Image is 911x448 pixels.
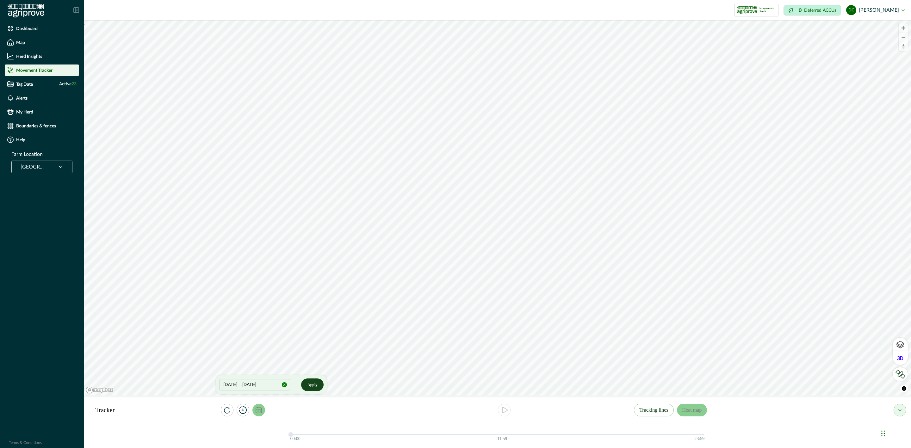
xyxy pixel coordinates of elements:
[5,106,79,118] a: My Herd
[804,8,836,13] p: Deferred ACCUs
[16,26,38,31] p: Dashboard
[16,123,56,128] p: Boundaries & fences
[734,4,778,16] button: certification logoIndependent Audit
[846,3,905,18] button: dylan cronje[PERSON_NAME]
[71,82,77,86] span: 23
[9,441,42,445] a: Terms & Conditions
[11,150,43,158] p: Farm Location
[16,68,53,73] p: Movement Tracker
[900,385,908,392] button: Toggle attribution
[881,424,885,443] div: Drag
[899,42,908,51] button: Reset bearing to north
[5,134,79,145] a: Help
[5,37,79,48] a: Map
[895,370,905,379] img: LkRIKP7pqK064DBUf7vatyaj0RnXiK+1zEGAAAAAElFTkSuQmCC
[799,8,802,13] p: 0
[16,137,25,142] p: Help
[737,5,757,15] img: certification logo
[5,78,79,90] a: Tag DataActive23
[86,386,114,394] a: Mapbox logo
[16,54,42,59] p: Herd Insights
[759,7,776,13] p: Independent Audit
[5,23,79,34] a: Dashboard
[5,51,79,62] a: Herd Insights
[219,379,290,390] button: 01/08/2025 – 16/09/2025
[301,378,324,391] button: Apply
[84,20,911,396] canvas: Map
[879,418,911,448] iframe: Chat Widget
[16,82,33,87] p: Tag Data
[59,81,77,88] span: Active
[16,95,28,101] p: Alerts
[5,64,79,76] a: Movement Tracker
[8,4,44,18] img: Logo
[16,40,25,45] p: Map
[899,23,908,33] button: Zoom in
[899,33,908,42] button: Zoom out
[5,120,79,132] a: Boundaries & fences
[16,109,33,114] p: My Herd
[5,92,79,104] a: Alerts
